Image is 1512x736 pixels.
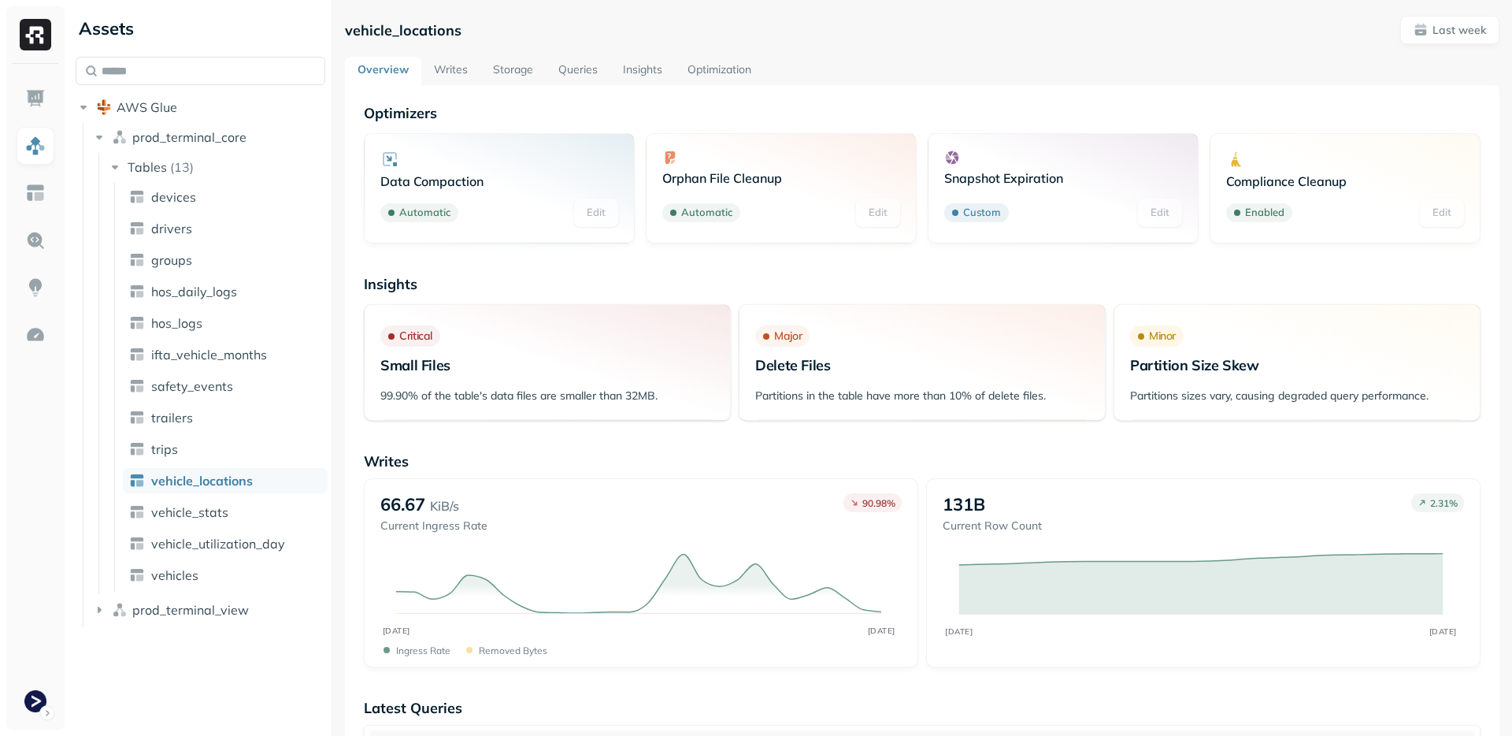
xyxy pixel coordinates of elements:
[1429,626,1457,636] tspan: [DATE]
[129,315,145,331] img: table
[129,189,145,205] img: table
[24,690,46,712] img: Terminal
[96,99,112,115] img: root
[546,57,610,85] a: Queries
[345,57,421,85] a: Overview
[123,563,328,588] a: vehicles
[25,230,46,251] img: Query Explorer
[129,378,145,394] img: table
[380,388,714,403] p: 99.90% of the table's data files are smaller than 32MB.
[380,519,487,533] p: Current Ingress Rate
[610,57,675,85] a: Insights
[943,519,1042,533] p: Current Row Count
[112,602,128,618] img: namespace
[151,567,198,583] span: vehicles
[399,205,450,221] p: Automatic
[123,500,328,525] a: vehicle_stats
[380,173,618,189] p: Data Compaction
[129,536,145,552] img: table
[20,19,51,50] img: Ryft
[151,189,196,205] span: devices
[774,329,802,344] p: Major
[129,221,145,236] img: table
[662,170,900,186] p: Orphan File Cleanup
[480,57,546,85] a: Storage
[151,221,192,236] span: drivers
[123,374,328,399] a: safety_events
[128,159,167,175] span: Tables
[123,279,328,304] a: hos_daily_logs
[479,645,547,656] p: Removed bytes
[430,496,459,515] p: KiB/s
[151,347,267,362] span: ifta_vehicle_months
[383,626,410,636] tspan: [DATE]
[862,497,895,509] p: 90.98 %
[129,284,145,299] img: table
[25,325,46,345] img: Optimization
[25,183,46,203] img: Asset Explorer
[151,504,228,520] span: vehicle_stats
[170,159,194,175] p: ( 13 )
[151,536,285,552] span: vehicle_utilization_day
[396,645,450,656] p: Ingress Rate
[364,275,1480,293] p: Insights
[151,252,192,268] span: groups
[76,16,325,41] div: Assets
[123,247,328,273] a: groups
[123,342,328,367] a: ifta_vehicle_months
[25,88,46,109] img: Dashboard
[681,205,732,221] p: Automatic
[1400,16,1499,44] button: Last week
[1149,329,1176,344] p: Minor
[345,21,461,39] p: vehicle_locations
[868,626,895,636] tspan: [DATE]
[1130,356,1464,374] p: Partition Size Skew
[364,452,1480,470] p: Writes
[675,57,764,85] a: Optimization
[123,531,328,556] a: vehicle_utilization_day
[945,626,973,636] tspan: [DATE]
[421,57,480,85] a: Writes
[132,129,246,145] span: prod_terminal_core
[129,473,145,489] img: table
[963,205,1001,221] p: Custom
[129,252,145,268] img: table
[943,493,985,515] p: 131B
[380,493,425,515] p: 66.67
[755,388,1089,403] p: Partitions in the table have more than 10% of delete files.
[151,284,237,299] span: hos_daily_logs
[112,129,128,145] img: namespace
[129,347,145,362] img: table
[151,473,253,489] span: vehicle_locations
[1430,497,1458,509] p: 2.31 %
[1245,205,1284,221] p: Enabled
[117,99,177,115] span: AWS Glue
[129,567,145,583] img: table
[91,125,326,150] button: prod_terminal_core
[123,437,328,462] a: trips
[364,104,1480,122] p: Optimizers
[399,329,432,344] p: Critical
[76,95,325,120] button: AWS Glue
[1130,388,1464,403] p: Partitions sizes vary, causing degraded query performance.
[123,405,328,430] a: trailers
[151,410,193,426] span: trailers
[123,468,328,493] a: vehicle_locations
[107,154,327,180] button: Tables(13)
[755,356,1089,374] p: Delete Files
[151,378,233,394] span: safety_events
[91,597,326,623] button: prod_terminal_view
[380,356,714,374] p: Small Files
[129,504,145,520] img: table
[129,441,145,457] img: table
[1432,23,1486,38] p: Last week
[25,136,46,156] img: Assets
[151,315,202,331] span: hos_logs
[123,184,328,210] a: devices
[151,441,178,457] span: trips
[123,310,328,336] a: hos_logs
[132,602,249,618] span: prod_terminal_view
[1226,173,1464,189] p: Compliance Cleanup
[944,170,1182,186] p: Snapshot Expiration
[123,216,328,241] a: drivers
